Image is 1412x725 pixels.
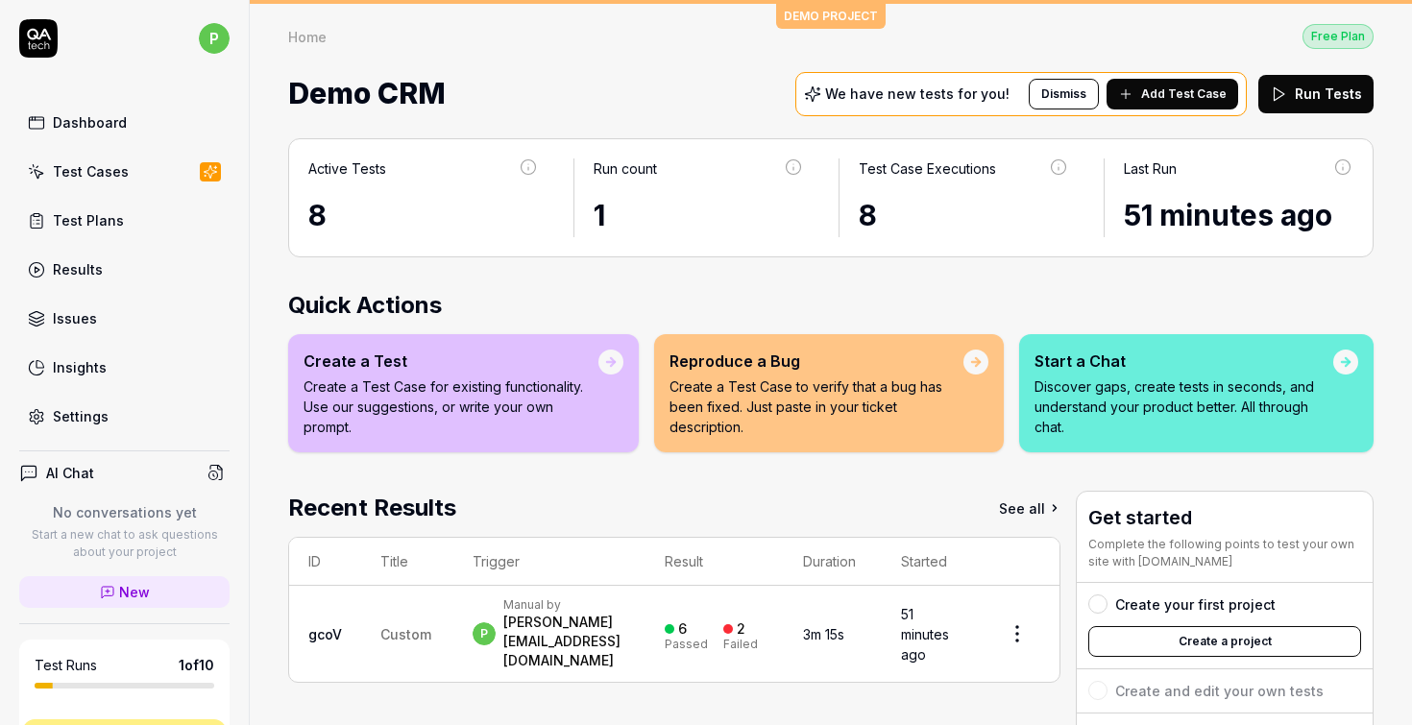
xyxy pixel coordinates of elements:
th: ID [289,538,361,586]
div: Settings [53,406,109,426]
p: Create a Test Case to verify that a bug has been fixed. Just paste in your ticket description. [669,376,963,437]
div: 6 [678,620,687,638]
div: Create your first project [1115,594,1276,615]
div: Test Case Executions [859,158,996,179]
span: Demo CRM [288,68,446,119]
div: Insights [53,357,107,377]
div: Issues [53,308,97,328]
p: We have new tests for you! [825,87,1010,101]
div: 1 [594,194,804,237]
div: Test Plans [53,210,124,230]
button: Dismiss [1029,79,1099,109]
a: Test Plans [19,202,230,239]
span: Add Test Case [1141,85,1227,103]
div: Reproduce a Bug [669,350,963,373]
th: Started [882,538,975,586]
button: p [199,19,230,58]
div: Home [288,27,327,46]
a: New [19,576,230,608]
div: Active Tests [308,158,386,179]
a: See all [999,491,1060,525]
div: 8 [308,194,539,237]
div: [PERSON_NAME][EMAIL_ADDRESS][DOMAIN_NAME] [503,613,626,670]
p: Start a new chat to ask questions about your project [19,526,230,561]
a: Results [19,251,230,288]
div: Complete the following points to test your own site with [DOMAIN_NAME] [1088,536,1361,570]
th: Title [361,538,453,586]
span: Custom [380,626,431,642]
h4: AI Chat [46,463,94,483]
a: Issues [19,300,230,337]
div: Start a Chat [1035,350,1333,373]
button: Free Plan [1302,23,1374,49]
div: Manual by [503,597,626,613]
th: Result [645,538,784,586]
time: 51 minutes ago [1124,198,1332,232]
a: Test Cases [19,153,230,190]
span: p [473,622,496,645]
span: p [199,23,230,54]
div: Create a Test [304,350,598,373]
a: gcoV [308,626,342,642]
a: Dashboard [19,104,230,141]
h2: Quick Actions [288,288,1374,323]
h2: Recent Results [288,491,456,525]
div: Run count [594,158,657,179]
h3: Get started [1088,503,1361,532]
a: Insights [19,349,230,386]
p: No conversations yet [19,502,230,522]
time: 51 minutes ago [901,606,949,663]
div: Last Run [1124,158,1177,179]
button: Create a project [1088,626,1361,657]
th: Duration [784,538,882,586]
a: Settings [19,398,230,435]
div: Dashboard [53,112,127,133]
div: Failed [723,639,758,650]
div: Passed [665,639,708,650]
span: 1 of 10 [179,655,214,675]
p: Discover gaps, create tests in seconds, and understand your product better. All through chat. [1035,376,1333,437]
th: Trigger [453,538,645,586]
h5: Test Runs [35,657,97,674]
div: Free Plan [1302,24,1374,49]
div: 2 [737,620,745,638]
button: Run Tests [1258,75,1374,113]
div: 8 [859,194,1069,237]
div: Test Cases [53,161,129,181]
span: New [119,582,150,602]
div: Results [53,259,103,279]
time: 3m 15s [803,626,844,642]
button: Add Test Case [1107,79,1238,109]
p: Create a Test Case for existing functionality. Use our suggestions, or write your own prompt. [304,376,598,437]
